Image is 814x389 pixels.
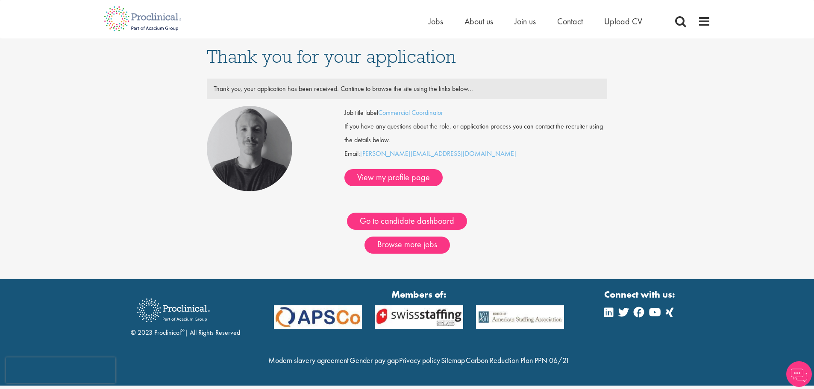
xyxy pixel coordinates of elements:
a: Contact [557,16,583,27]
a: Upload CV [604,16,642,27]
img: APSCo [368,305,470,329]
sup: ® [181,327,185,334]
a: [PERSON_NAME][EMAIL_ADDRESS][DOMAIN_NAME] [360,149,516,158]
img: Felix Zimmer [207,106,292,191]
strong: Connect with us: [604,288,677,301]
a: Browse more jobs [364,237,450,254]
div: If you have any questions about the role, or application process you can contact the recruiter us... [338,120,614,147]
img: Proclinical Recruitment [131,292,216,328]
a: Jobs [429,16,443,27]
a: Join us [514,16,536,27]
div: Job title label [338,106,614,120]
a: Carbon Reduction Plan PPN 06/21 [466,355,570,365]
div: Email: [344,106,607,186]
iframe: reCAPTCHA [6,357,115,383]
img: APSCo [267,305,369,329]
a: Gender pay gap [350,355,399,365]
div: © 2023 Proclinical | All Rights Reserved [131,292,240,338]
a: Commercial Coordinator [378,108,443,117]
div: Thank you, your application has been received. Continue to browse the site using the links below... [207,82,607,96]
a: Privacy policy [399,355,440,365]
img: APSCo [470,305,571,329]
a: About us [464,16,493,27]
span: Thank you for your application [207,45,456,68]
a: Modern slavery agreement [268,355,349,365]
a: View my profile page [344,169,443,186]
img: Chatbot [786,361,812,387]
strong: Members of: [274,288,564,301]
a: Sitemap [441,355,465,365]
a: Go to candidate dashboard [347,213,467,230]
